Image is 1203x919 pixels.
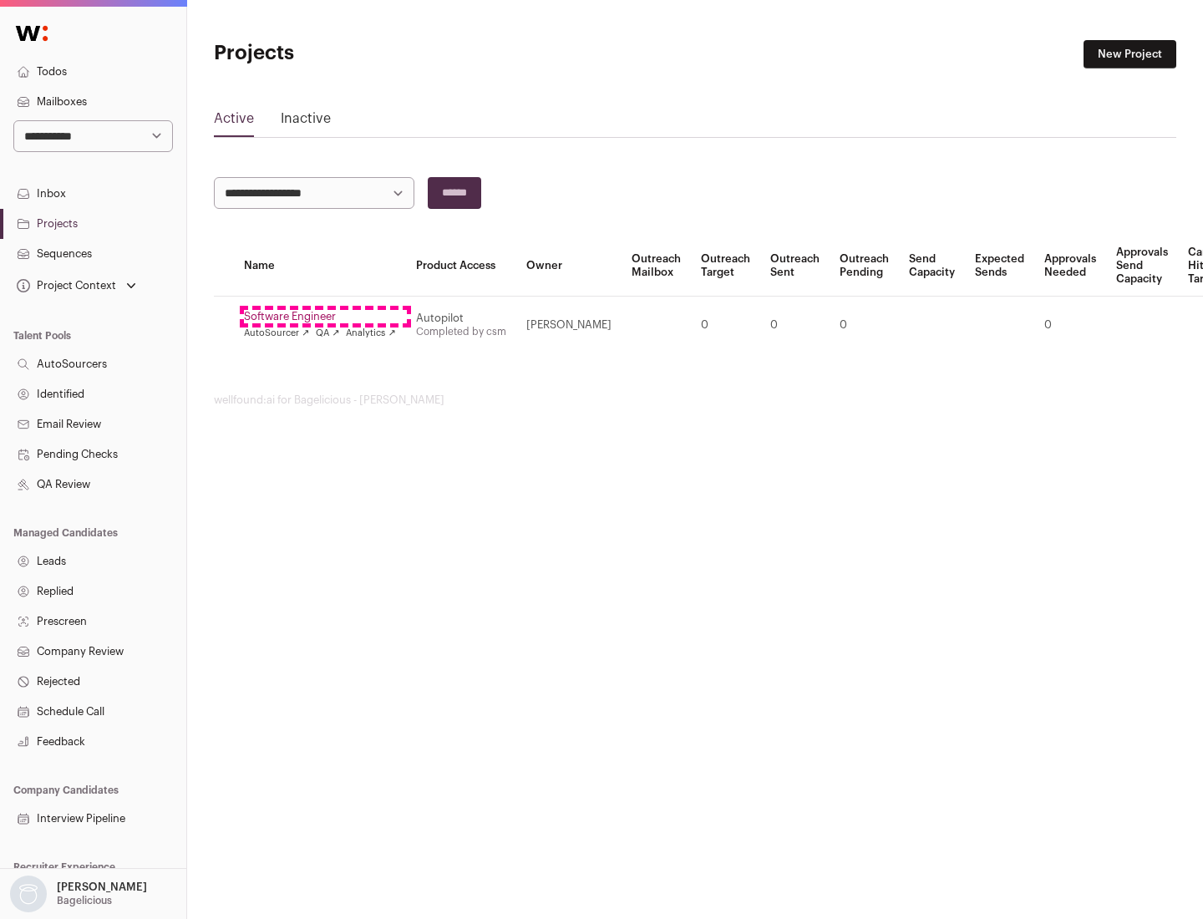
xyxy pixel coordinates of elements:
[214,40,535,67] h1: Projects
[760,236,830,297] th: Outreach Sent
[316,327,339,340] a: QA ↗
[622,236,691,297] th: Outreach Mailbox
[516,236,622,297] th: Owner
[406,236,516,297] th: Product Access
[244,310,396,323] a: Software Engineer
[830,236,899,297] th: Outreach Pending
[416,327,506,337] a: Completed by csm
[899,236,965,297] th: Send Capacity
[244,327,309,340] a: AutoSourcer ↗
[214,109,254,135] a: Active
[57,881,147,894] p: [PERSON_NAME]
[13,279,116,292] div: Project Context
[416,312,506,325] div: Autopilot
[516,297,622,354] td: [PERSON_NAME]
[10,876,47,912] img: nopic.png
[7,17,57,50] img: Wellfound
[281,109,331,135] a: Inactive
[1034,297,1106,354] td: 0
[830,297,899,354] td: 0
[760,297,830,354] td: 0
[346,327,395,340] a: Analytics ↗
[1034,236,1106,297] th: Approvals Needed
[7,876,150,912] button: Open dropdown
[691,297,760,354] td: 0
[1084,40,1176,69] a: New Project
[691,236,760,297] th: Outreach Target
[965,236,1034,297] th: Expected Sends
[13,274,140,297] button: Open dropdown
[234,236,406,297] th: Name
[57,894,112,907] p: Bagelicious
[1106,236,1178,297] th: Approvals Send Capacity
[214,393,1176,407] footer: wellfound:ai for Bagelicious - [PERSON_NAME]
